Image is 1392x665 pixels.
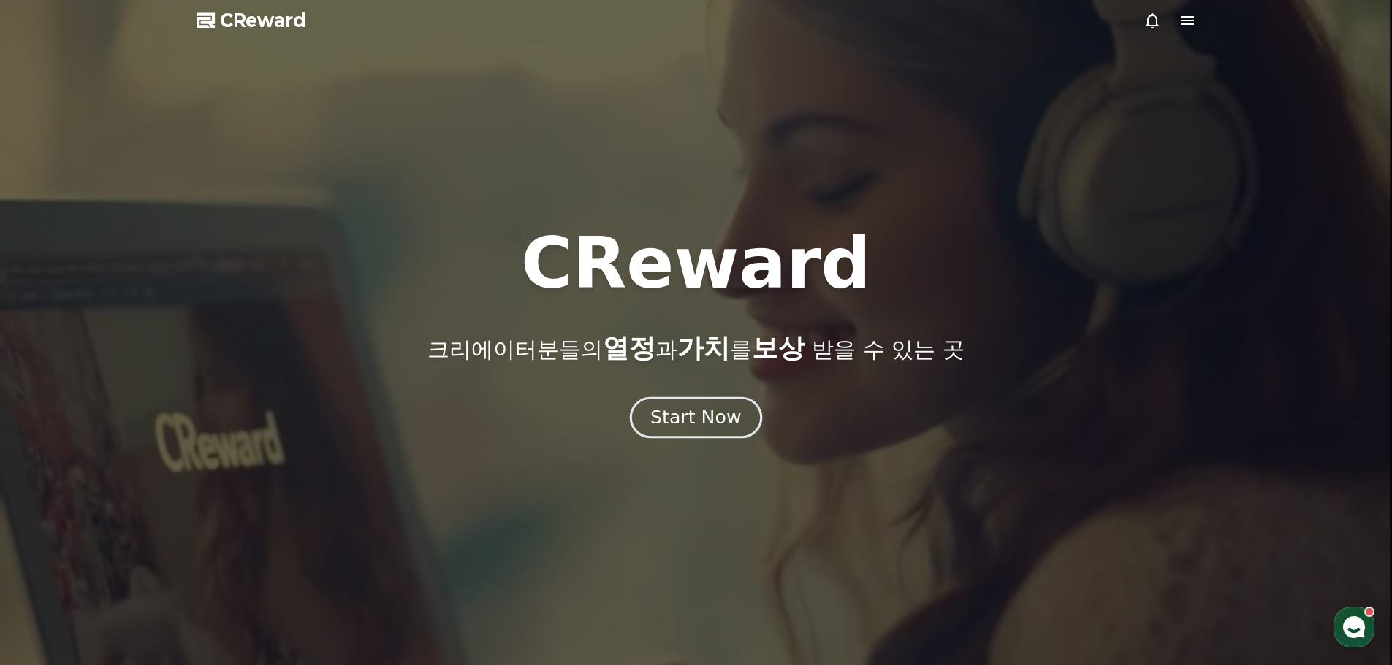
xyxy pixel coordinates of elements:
[752,333,805,363] span: 보상
[220,9,306,32] span: CReward
[46,485,55,496] span: 홈
[197,9,306,32] a: CReward
[189,463,281,499] a: 설정
[427,334,964,363] p: 크리에이터분들의 과 를 받을 수 있는 곳
[633,412,759,426] a: Start Now
[96,463,189,499] a: 대화
[4,463,96,499] a: 홈
[226,485,243,496] span: 설정
[521,228,871,299] h1: CReward
[630,396,762,438] button: Start Now
[603,333,655,363] span: 열정
[677,333,730,363] span: 가치
[134,485,151,497] span: 대화
[650,405,741,430] div: Start Now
